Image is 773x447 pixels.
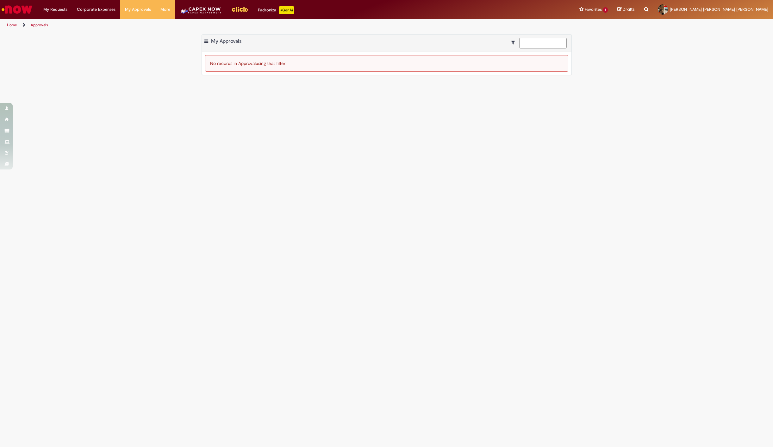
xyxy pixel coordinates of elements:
img: ServiceNow [1,3,33,16]
span: More [160,6,170,13]
span: Corporate Expenses [77,6,115,13]
span: Drafts [623,6,635,12]
a: Drafts [617,7,635,13]
a: Home [7,22,17,28]
ul: Page breadcrumbs [5,19,511,31]
a: Approvals [31,22,48,28]
span: using that filter [256,61,285,66]
span: My Approvals [211,38,241,44]
img: CapexLogo5.png [180,6,222,19]
p: +GenAi [279,6,294,14]
div: No records in Approval [205,55,568,72]
img: click_logo_yellow_360x200.png [231,4,248,14]
span: My Requests [43,6,67,13]
span: [PERSON_NAME] [PERSON_NAME] [PERSON_NAME] [670,7,768,12]
i: Show filters for: Suas Solicitações [511,40,518,45]
span: 1 [603,7,608,13]
div: Padroniza [258,6,294,14]
span: Favorites [585,6,602,13]
span: My Approvals [125,6,151,13]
